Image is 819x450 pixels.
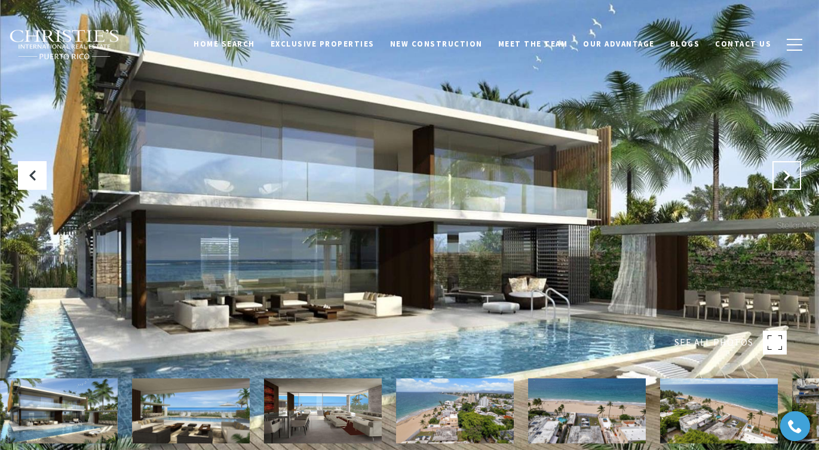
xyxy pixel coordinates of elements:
[674,335,753,350] span: SEE ALL PHOTOS
[779,27,810,62] button: button
[660,378,778,443] img: 2021 CALLE ITALIA
[670,39,700,49] span: Blogs
[772,161,801,190] button: Next Slide
[382,33,490,56] a: New Construction
[575,33,662,56] a: Our Advantage
[264,378,382,443] img: 2021 CALLE ITALIA
[9,29,120,60] img: Christie's International Real Estate black text logo
[271,39,375,49] span: Exclusive Properties
[396,378,514,443] img: 2021 CALLE ITALIA
[263,33,382,56] a: Exclusive Properties
[715,39,771,49] span: Contact Us
[132,378,250,443] img: 2021 CALLE ITALIA
[662,33,708,56] a: Blogs
[490,33,576,56] a: Meet the Team
[186,33,263,56] a: Home Search
[707,33,779,56] a: Contact Us
[18,161,47,190] button: Previous Slide
[583,39,655,49] span: Our Advantage
[528,378,646,443] img: 2021 CALLE ITALIA
[390,39,483,49] span: New Construction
